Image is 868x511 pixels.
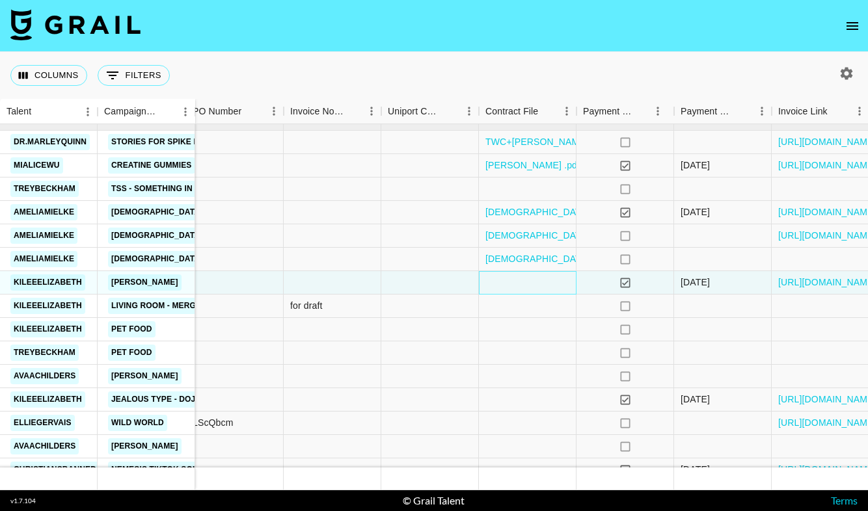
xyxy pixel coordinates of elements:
button: Menu [557,101,576,121]
a: [PERSON_NAME] [108,438,182,454]
a: elliegervais [10,415,75,431]
a: kileeelizabeth [10,274,85,291]
a: avaachilders [10,438,79,454]
div: for draft [290,299,323,312]
a: [DEMOGRAPHIC_DATA] Post 3/3 [108,251,243,267]
a: treybeckham [10,181,79,197]
a: kileeelizabeth [10,298,85,314]
a: [DEMOGRAPHIC_DATA] INFLUENCER AGREEMENT -- [PERSON_NAME]-2.pdf [485,252,823,265]
a: ameliamielke [10,204,77,220]
a: Living Room - Mergui & [PERSON_NAME] [PERSON_NAME] [108,298,353,314]
div: Campaign (Type) [98,99,195,124]
a: christiansbanned [10,462,100,478]
button: open drawer [839,13,865,39]
a: [DEMOGRAPHIC_DATA] INFLUENCER AGREEMENT -- [PERSON_NAME]-2.pdf [485,229,823,242]
a: [PERSON_NAME] [108,368,182,384]
button: Menu [752,101,772,121]
div: 9/23/2025 [681,463,710,476]
div: LScQbcm [193,416,234,429]
div: Payment Sent [576,99,674,124]
div: Invoice Link [778,99,828,124]
a: mialicewu [10,157,63,174]
button: Sort [157,103,176,121]
a: treybeckham [10,345,79,361]
button: Sort [441,102,459,120]
button: Sort [31,103,49,121]
a: TWC+[PERSON_NAME] Stubblefield_Flat Rate_1 month Test [DATE].pdf [485,135,788,148]
div: 9/28/2025 [681,205,710,218]
a: [DEMOGRAPHIC_DATA] Post 2/3 [108,228,243,244]
div: Contract File [479,99,576,124]
button: Menu [78,102,98,122]
a: Creatine Gummies [108,157,195,174]
button: Sort [734,102,752,120]
div: PO Number [193,99,241,124]
a: [DEMOGRAPHIC_DATA] Post 1/3 [108,204,243,220]
a: [PERSON_NAME] [108,274,182,291]
div: Contract File [485,99,538,124]
div: Talent [7,99,31,124]
div: Payment Sent Date [674,99,772,124]
div: Campaign (Type) [104,99,157,124]
a: Stories for Spike Detox [108,134,224,150]
div: Uniport Contact Email [381,99,479,124]
div: Uniport Contact Email [388,99,441,124]
a: Jealous Type - Doja Cat [108,391,222,408]
button: Menu [648,101,668,121]
div: Invoice Notes [284,99,381,124]
a: [PERSON_NAME] .pdf [485,159,580,172]
button: Sort [241,102,260,120]
button: Sort [828,102,846,120]
img: Grail Talent [10,9,141,40]
a: kileeelizabeth [10,321,85,337]
div: © Grail Talent [403,494,465,507]
a: ameliamielke [10,251,77,267]
div: Invoice Notes [290,99,344,124]
div: Payment Sent [583,99,634,124]
button: Menu [362,101,381,121]
button: Sort [634,102,652,120]
button: Menu [176,102,195,122]
div: 9/23/2025 [681,159,710,172]
button: Menu [459,101,479,121]
button: Show filters [98,65,170,86]
a: avaachilders [10,368,79,384]
a: Nemesis TikTok Sound Promo [108,462,245,478]
button: Sort [344,102,362,120]
a: dr.marleyquinn [10,134,90,150]
a: Wild World [108,415,167,431]
button: Sort [538,102,556,120]
div: PO Number [186,99,284,124]
a: [DEMOGRAPHIC_DATA] INFLUENCER AGREEMENT -- [PERSON_NAME]-2.pdf [485,205,823,218]
a: kileeelizabeth [10,391,85,408]
div: 9/22/2025 [681,276,710,289]
button: Select columns [10,65,87,86]
div: Payment Sent Date [681,99,734,124]
a: Terms [831,494,858,506]
div: v 1.7.104 [10,497,36,505]
a: TSS - Something In The Way [108,181,234,197]
button: Menu [264,101,284,121]
a: ameliamielke [10,228,77,244]
a: Pet Food [108,345,156,361]
div: 9/8/2025 [681,393,710,406]
a: Pet Food [108,321,156,337]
